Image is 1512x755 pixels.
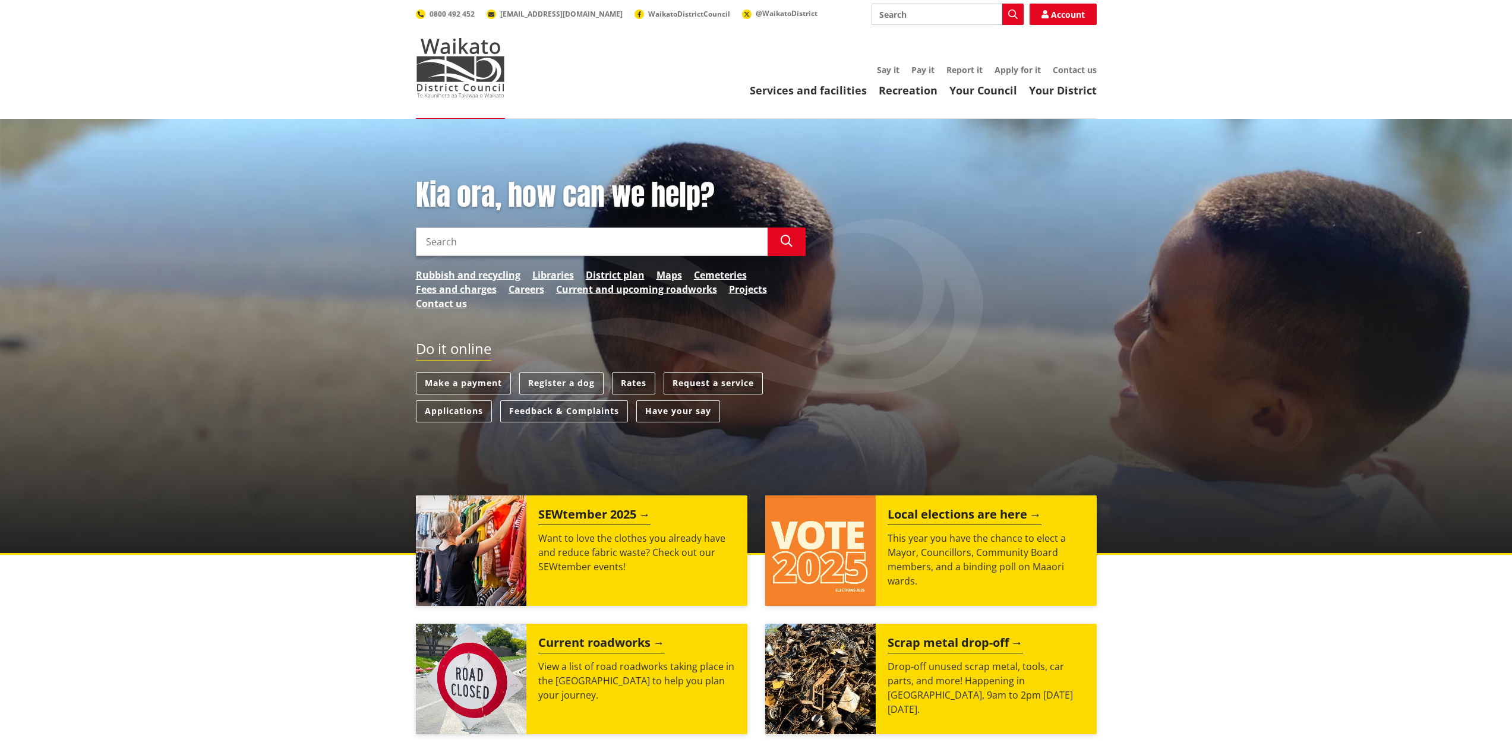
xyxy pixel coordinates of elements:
[888,659,1085,716] p: Drop-off unused scrap metal, tools, car parts, and more! Happening in [GEOGRAPHIC_DATA], 9am to 2...
[416,178,806,213] h1: Kia ora, how can we help?
[1053,64,1097,75] a: Contact us
[416,340,491,361] h2: Do it online
[416,372,511,394] a: Make a payment
[765,624,876,734] img: Scrap metal collection
[1030,4,1097,25] a: Account
[888,636,1023,653] h2: Scrap metal drop-off
[500,400,628,422] a: Feedback & Complaints
[416,38,505,97] img: Waikato District Council - Te Kaunihera aa Takiwaa o Waikato
[888,531,1085,588] p: This year you have the chance to elect a Mayor, Councillors, Community Board members, and a bindi...
[636,400,720,422] a: Have your say
[416,624,526,734] img: Road closed sign
[888,507,1041,525] h2: Local elections are here
[664,372,763,394] a: Request a service
[416,495,526,606] img: SEWtember
[500,9,623,19] span: [EMAIL_ADDRESS][DOMAIN_NAME]
[729,282,767,296] a: Projects
[742,8,817,18] a: @WaikatoDistrict
[612,372,655,394] a: Rates
[586,268,645,282] a: District plan
[538,636,665,653] h2: Current roadworks
[519,372,604,394] a: Register a dog
[765,495,1097,606] a: Local elections are here This year you have the chance to elect a Mayor, Councillors, Community B...
[509,282,544,296] a: Careers
[532,268,574,282] a: Libraries
[416,268,520,282] a: Rubbish and recycling
[416,228,768,256] input: Search input
[416,495,747,606] a: SEWtember 2025 Want to love the clothes you already have and reduce fabric waste? Check out our S...
[416,9,475,19] a: 0800 492 452
[765,624,1097,734] a: A massive pile of rusted scrap metal, including wheels and various industrial parts, under a clea...
[694,268,747,282] a: Cemeteries
[648,9,730,19] span: WaikatoDistrictCouncil
[879,83,937,97] a: Recreation
[416,282,497,296] a: Fees and charges
[872,4,1024,25] input: Search input
[949,83,1017,97] a: Your Council
[756,8,817,18] span: @WaikatoDistrict
[430,9,475,19] span: 0800 492 452
[538,531,736,574] p: Want to love the clothes you already have and reduce fabric waste? Check out our SEWtember events!
[487,9,623,19] a: [EMAIL_ADDRESS][DOMAIN_NAME]
[538,659,736,702] p: View a list of road roadworks taking place in the [GEOGRAPHIC_DATA] to help you plan your journey.
[538,507,651,525] h2: SEWtember 2025
[416,624,747,734] a: Current roadworks View a list of road roadworks taking place in the [GEOGRAPHIC_DATA] to help you...
[750,83,867,97] a: Services and facilities
[656,268,682,282] a: Maps
[635,9,730,19] a: WaikatoDistrictCouncil
[995,64,1041,75] a: Apply for it
[556,282,717,296] a: Current and upcoming roadworks
[1029,83,1097,97] a: Your District
[416,296,467,311] a: Contact us
[877,64,899,75] a: Say it
[911,64,935,75] a: Pay it
[765,495,876,606] img: Vote 2025
[946,64,983,75] a: Report it
[416,400,492,422] a: Applications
